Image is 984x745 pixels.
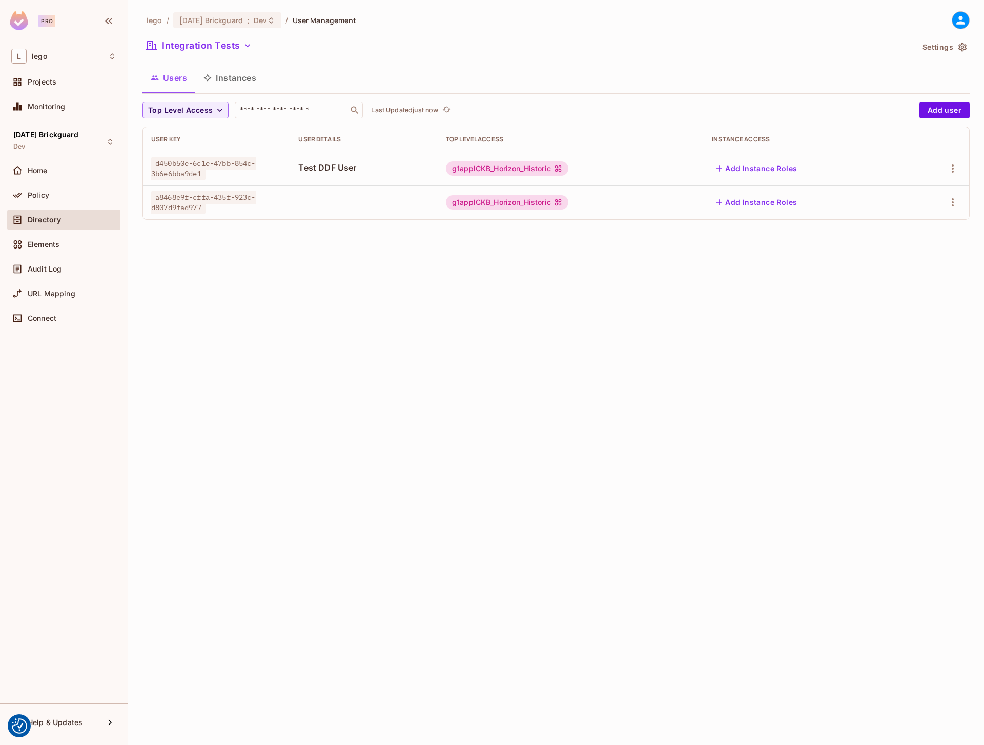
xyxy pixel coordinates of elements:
button: Consent Preferences [12,718,27,734]
div: Top Level Access [446,135,695,143]
span: Test DDF User [298,162,429,173]
span: Home [28,167,48,175]
img: Revisit consent button [12,718,27,734]
span: User Management [293,15,357,25]
button: Top Level Access [142,102,229,118]
li: / [167,15,169,25]
button: Instances [195,65,264,91]
button: Settings [918,39,970,55]
div: User Key [151,135,282,143]
li: / [285,15,288,25]
span: Audit Log [28,265,61,273]
span: Workspace: lego [32,52,47,60]
div: User Details [298,135,429,143]
span: d450b50e-6c1e-47bb-854c-3b6e6bba9de1 [151,157,256,180]
span: Elements [28,240,59,249]
span: Dev [254,15,267,25]
div: Pro [38,15,55,27]
button: Add Instance Roles [712,194,801,211]
button: refresh [440,104,453,116]
span: [DATE] Brickguard [13,131,79,139]
span: Projects [28,78,56,86]
button: Add user [919,102,970,118]
span: Directory [28,216,61,224]
img: SReyMgAAAABJRU5ErkJggg== [10,11,28,30]
span: L [11,49,27,64]
span: Help & Updates [28,718,83,727]
span: [DATE] Brickguard [179,15,243,25]
span: Top Level Access [148,104,213,117]
button: Integration Tests [142,37,256,54]
div: g1applCKB_Horizon_Historic [446,195,568,210]
span: the active workspace [147,15,162,25]
span: Dev [13,142,25,151]
span: : [247,16,250,25]
p: Last Updated just now [371,106,438,114]
span: Connect [28,314,56,322]
span: a8468e9f-cffa-435f-923c-d807d9fad977 [151,191,256,214]
button: Add Instance Roles [712,160,801,177]
span: Click to refresh data [438,104,453,116]
button: Users [142,65,195,91]
span: refresh [442,105,451,115]
span: Monitoring [28,102,66,111]
span: URL Mapping [28,289,75,298]
div: Instance Access [712,135,898,143]
span: Policy [28,191,49,199]
div: g1applCKB_Horizon_Historic [446,161,568,176]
